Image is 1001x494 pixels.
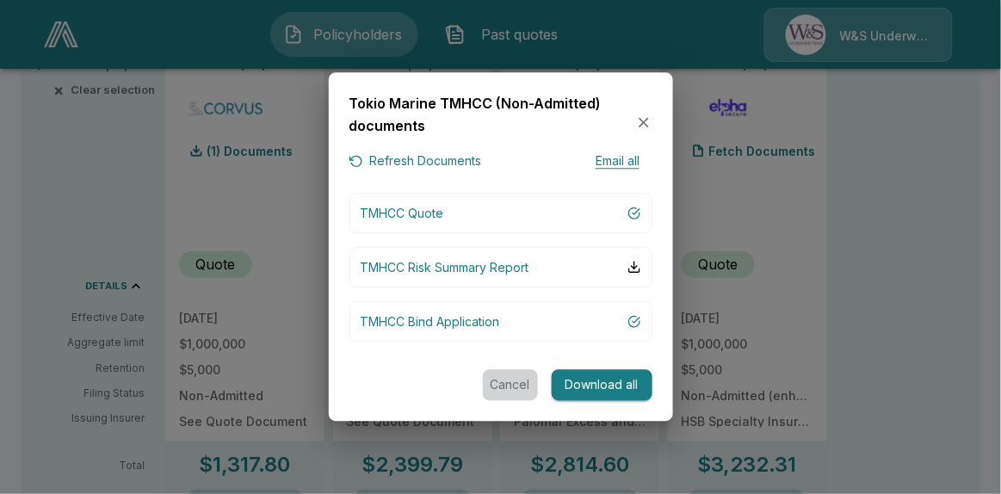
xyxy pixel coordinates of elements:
[349,193,652,233] button: TMHCC Quote
[361,312,500,330] p: TMHCC Bind Application
[584,151,652,173] button: Email all
[349,93,635,137] h6: Tokio Marine TMHCC (Non-Admitted) documents
[361,204,444,222] p: TMHCC Quote
[349,301,652,342] button: TMHCC Bind Application
[361,258,529,276] p: TMHCC Risk Summary Report
[349,247,652,287] button: TMHCC Risk Summary Report
[552,369,652,401] button: Download all
[483,369,538,401] button: Cancel
[349,151,482,173] button: Refresh Documents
